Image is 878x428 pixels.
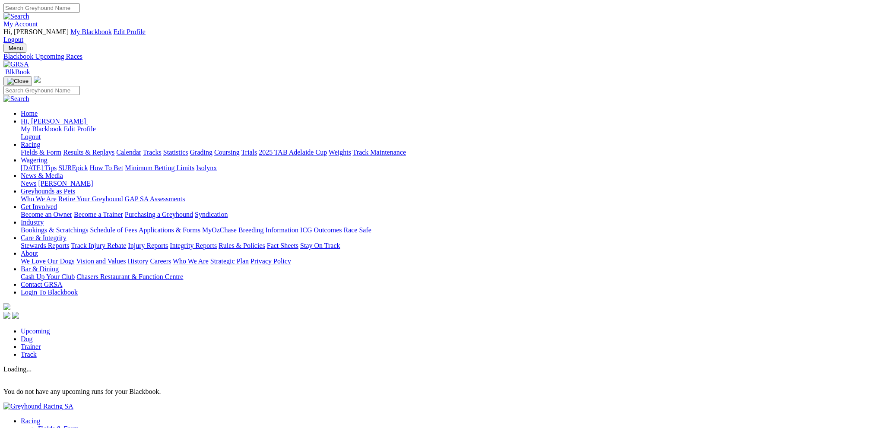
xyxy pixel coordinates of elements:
[3,3,80,13] input: Search
[3,28,69,35] span: Hi, [PERSON_NAME]
[21,417,40,425] a: Racing
[21,125,62,133] a: My Blackbook
[34,76,41,83] img: logo-grsa-white.png
[3,76,32,86] button: Toggle navigation
[114,28,146,35] a: Edit Profile
[300,242,340,249] a: Stay On Track
[196,164,217,171] a: Isolynx
[21,281,62,288] a: Contact GRSA
[21,219,44,226] a: Industry
[173,257,209,265] a: Who We Are
[21,180,36,187] a: News
[21,110,38,117] a: Home
[21,211,72,218] a: Become an Owner
[170,242,217,249] a: Integrity Reports
[21,164,875,172] div: Wagering
[267,242,298,249] a: Fact Sheets
[21,234,67,241] a: Care & Integrity
[5,68,30,76] span: BlkBook
[58,164,88,171] a: SUREpick
[21,289,78,296] a: Login To Blackbook
[21,187,75,195] a: Greyhounds as Pets
[21,242,875,250] div: Care & Integrity
[58,195,123,203] a: Retire Your Greyhound
[125,195,185,203] a: GAP SA Assessments
[127,257,148,265] a: History
[21,351,37,358] a: Track
[64,125,96,133] a: Edit Profile
[353,149,406,156] a: Track Maintenance
[21,226,875,234] div: Industry
[329,149,351,156] a: Weights
[3,312,10,319] img: facebook.svg
[210,257,249,265] a: Strategic Plan
[21,180,875,187] div: News & Media
[3,95,29,103] img: Search
[90,164,124,171] a: How To Bet
[3,303,10,310] img: logo-grsa-white.png
[125,211,193,218] a: Purchasing a Greyhound
[21,242,69,249] a: Stewards Reports
[21,133,41,140] a: Logout
[21,141,40,148] a: Racing
[12,312,19,319] img: twitter.svg
[150,257,171,265] a: Careers
[21,195,57,203] a: Who We Are
[21,149,61,156] a: Fields & Form
[21,125,875,141] div: Hi, [PERSON_NAME]
[21,265,59,273] a: Bar & Dining
[3,380,875,396] p: You do not have any upcoming runs for your Blackbook.
[139,226,200,234] a: Applications & Forms
[21,164,57,171] a: [DATE] Tips
[21,211,875,219] div: Get Involved
[21,172,63,179] a: News & Media
[38,180,93,187] a: [PERSON_NAME]
[3,20,38,28] a: My Account
[7,78,29,85] img: Close
[21,250,38,257] a: About
[70,28,112,35] a: My Blackbook
[74,211,123,218] a: Become a Trainer
[21,335,33,342] a: Dog
[21,327,50,335] a: Upcoming
[143,149,162,156] a: Tracks
[3,53,875,60] a: Blackbook Upcoming Races
[21,117,88,125] a: Hi, [PERSON_NAME]
[3,86,80,95] input: Search
[163,149,188,156] a: Statistics
[3,44,26,53] button: Toggle navigation
[238,226,298,234] a: Breeding Information
[21,203,57,210] a: Get Involved
[21,226,88,234] a: Bookings & Scratchings
[190,149,212,156] a: Grading
[63,149,114,156] a: Results & Replays
[250,257,291,265] a: Privacy Policy
[214,149,240,156] a: Coursing
[21,156,48,164] a: Wagering
[219,242,265,249] a: Rules & Policies
[3,365,32,373] span: Loading...
[195,211,228,218] a: Syndication
[76,257,126,265] a: Vision and Values
[21,257,74,265] a: We Love Our Dogs
[21,149,875,156] div: Racing
[3,403,73,410] img: Greyhound Racing SA
[300,226,342,234] a: ICG Outcomes
[241,149,257,156] a: Trials
[9,45,23,51] span: Menu
[125,164,194,171] a: Minimum Betting Limits
[202,226,237,234] a: MyOzChase
[21,257,875,265] div: About
[3,13,29,20] img: Search
[3,36,23,43] a: Logout
[3,60,29,68] img: GRSA
[21,117,86,125] span: Hi, [PERSON_NAME]
[21,273,875,281] div: Bar & Dining
[71,242,126,249] a: Track Injury Rebate
[116,149,141,156] a: Calendar
[21,343,41,350] a: Trainer
[3,68,30,76] a: BlkBook
[259,149,327,156] a: 2025 TAB Adelaide Cup
[21,273,75,280] a: Cash Up Your Club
